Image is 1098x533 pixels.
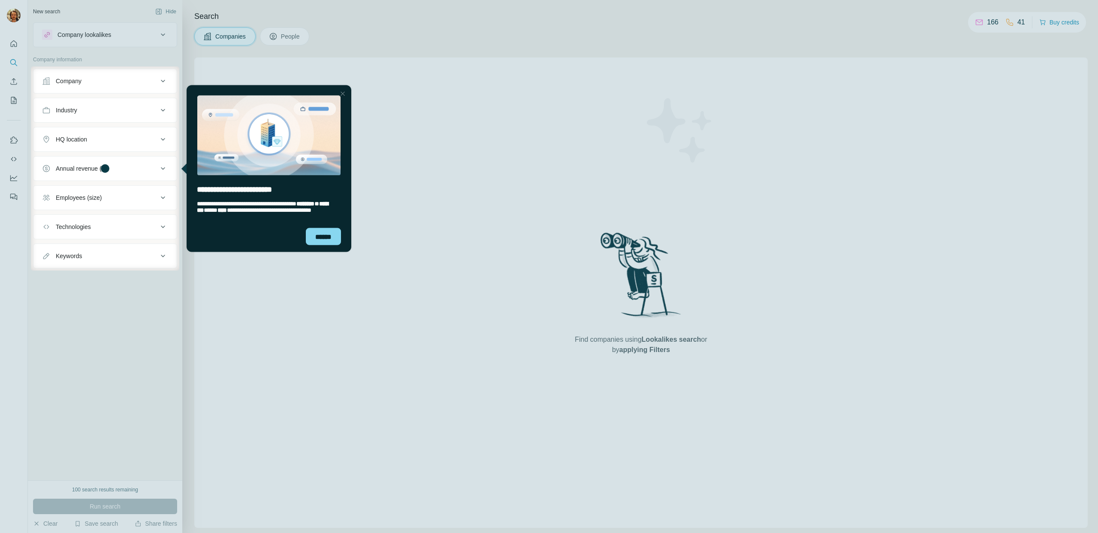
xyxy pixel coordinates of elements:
button: Keywords [33,246,177,266]
button: HQ location [33,129,177,150]
div: Annual revenue ($) [56,164,107,173]
iframe: Tooltip [179,84,353,254]
button: Technologies [33,217,177,237]
button: Industry [33,100,177,120]
div: Industry [56,106,77,114]
button: Employees (size) [33,187,177,208]
div: Company [56,77,81,85]
button: Company [33,71,177,91]
button: Annual revenue ($) [33,158,177,179]
div: Employees (size) [56,193,102,202]
div: HQ location [56,135,87,144]
div: Technologies [56,223,91,231]
div: Keywords [56,252,82,260]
